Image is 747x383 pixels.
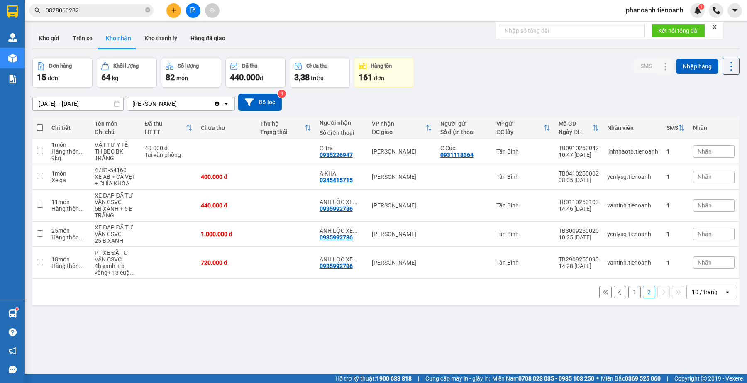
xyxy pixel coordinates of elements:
[51,263,86,269] div: Hàng thông thường
[223,100,229,107] svg: open
[496,173,550,180] div: Tân Bình
[372,202,432,209] div: [PERSON_NAME]
[201,173,252,180] div: 400.000 đ
[701,376,707,381] span: copyright
[320,263,353,269] div: 0935992786
[596,377,599,380] span: ⚪️
[16,308,18,310] sup: 1
[496,202,550,209] div: Tân Bình
[145,7,150,12] span: close-circle
[79,263,84,269] span: ...
[559,145,599,151] div: TB0910250042
[166,3,181,18] button: plus
[95,205,137,219] div: 6B XANH + 5 B TRẮNG
[354,58,414,88] button: Hàng tồn161đơn
[376,375,412,382] strong: 1900 633 818
[676,59,718,74] button: Nhập hàng
[559,234,599,241] div: 10:25 [DATE]
[607,231,658,237] div: yenlysg.tienoanh
[95,129,137,135] div: Ghi chú
[692,288,718,296] div: 10 / trang
[46,6,144,15] input: Tìm tên, số ĐT hoặc mã đơn
[66,28,99,48] button: Trên xe
[425,374,490,383] span: Cung cấp máy in - giấy in:
[712,24,718,30] span: close
[607,259,658,266] div: vantinh.tienoanh
[9,328,17,336] span: question-circle
[178,100,178,108] input: Selected Cư Kuin.
[320,151,353,158] div: 0935226947
[374,75,384,81] span: đơn
[698,259,712,266] span: Nhãn
[607,173,658,180] div: yenlysg.tienoanh
[112,75,118,81] span: kg
[230,72,260,82] span: 440.000
[320,256,364,263] div: ANH LỘC XE ĐẠP
[440,129,488,135] div: Số điện thoại
[372,173,432,180] div: [PERSON_NAME]
[34,7,40,13] span: search
[51,141,86,148] div: 1 món
[619,5,690,15] span: phanoanh.tienoanh
[190,7,196,13] span: file-add
[113,63,139,69] div: Khối lượng
[440,151,474,158] div: 0931118364
[238,94,282,111] button: Bộ lọc
[698,202,712,209] span: Nhãn
[209,7,215,13] span: aim
[731,7,739,14] span: caret-down
[440,120,488,127] div: Người gửi
[95,148,137,161] div: TH BBC BK TRẮNG
[667,374,668,383] span: |
[79,148,84,155] span: ...
[130,269,135,276] span: ...
[166,72,175,82] span: 82
[320,199,364,205] div: ANH LỘC XE ĐẠP
[601,374,661,383] span: Miền Bắc
[141,117,197,139] th: Toggle SortBy
[9,347,17,355] span: notification
[178,63,199,69] div: Số lượng
[145,7,150,15] span: close-circle
[260,120,305,127] div: Thu hộ
[607,148,658,155] div: linhthaotb.tienoanh
[353,256,358,263] span: ...
[49,63,72,69] div: Đơn hàng
[51,124,86,131] div: Chi tiết
[662,117,689,139] th: Toggle SortBy
[559,151,599,158] div: 10:47 [DATE]
[290,58,350,88] button: Chưa thu3,38 triệu
[32,58,93,88] button: Đơn hàng15đơn
[666,173,685,180] div: 1
[698,231,712,237] span: Nhãn
[51,199,86,205] div: 11 món
[214,100,220,107] svg: Clear value
[372,129,425,135] div: ĐC giao
[559,120,592,127] div: Mã GD
[500,24,645,37] input: Nhập số tổng đài
[138,28,184,48] button: Kho thanh lý
[625,375,661,382] strong: 0369 525 060
[372,148,432,155] div: [PERSON_NAME]
[184,28,232,48] button: Hàng đã giao
[496,148,550,155] div: Tân Bình
[201,259,252,266] div: 720.000 đ
[693,124,735,131] div: Nhãn
[372,231,432,237] div: [PERSON_NAME]
[95,237,137,244] div: 25 B XANH
[51,205,86,212] div: Hàng thông thường
[79,205,84,212] span: ...
[666,259,685,266] div: 1
[51,177,86,183] div: Xe ga
[492,374,594,383] span: Miền Nam
[8,54,17,63] img: warehouse-icon
[320,205,353,212] div: 0935992786
[225,58,286,88] button: Đã thu440.000đ
[607,124,658,131] div: Nhân viên
[492,117,554,139] th: Toggle SortBy
[353,227,358,234] span: ...
[97,58,157,88] button: Khối lượng64kg
[8,75,17,83] img: solution-icon
[320,129,364,136] div: Số điện thoại
[79,234,84,241] span: ...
